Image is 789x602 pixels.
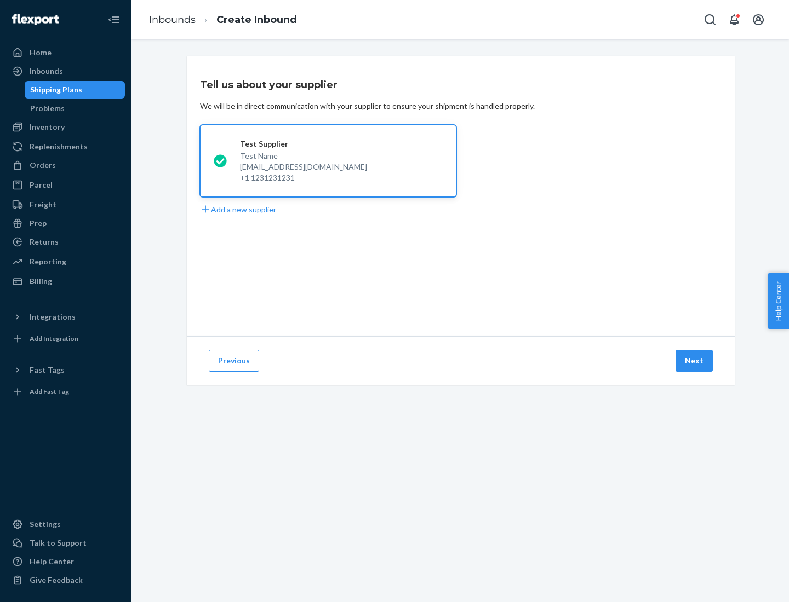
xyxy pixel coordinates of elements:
button: Next [676,350,713,372]
button: Help Center [768,273,789,329]
a: Shipping Plans [25,81,125,99]
a: Add Integration [7,330,125,348]
div: Freight [30,199,56,210]
a: Problems [25,100,125,117]
div: Settings [30,519,61,530]
a: Inventory [7,118,125,136]
button: Fast Tags [7,361,125,379]
div: Inventory [30,121,65,132]
a: Freight [7,196,125,213]
a: Inbounds [7,62,125,80]
button: Open notifications [723,9,745,31]
a: Home [7,44,125,61]
div: We will be in direct communication with your supplier to ensure your shipment is handled properly. [200,101,535,112]
div: Billing [30,276,52,287]
a: Settings [7,516,125,533]
a: Orders [7,157,125,174]
img: Flexport logo [12,14,59,25]
div: Reporting [30,256,66,267]
button: Give Feedback [7,571,125,589]
a: Replenishments [7,138,125,155]
div: Talk to Support [30,537,87,548]
div: Fast Tags [30,364,65,375]
div: Parcel [30,180,53,190]
button: Close Navigation [103,9,125,31]
a: Inbounds [149,14,196,26]
div: Problems [30,103,65,114]
div: Inbounds [30,66,63,77]
div: Prep [30,218,47,229]
button: Open Search Box [699,9,721,31]
a: Help Center [7,553,125,570]
a: Create Inbound [216,14,297,26]
button: Open account menu [747,9,769,31]
div: Orders [30,160,56,171]
div: Help Center [30,556,74,567]
button: Integrations [7,308,125,326]
div: Give Feedback [30,575,83,586]
a: Talk to Support [7,534,125,552]
a: Billing [7,273,125,290]
button: Add a new supplier [200,204,276,215]
a: Returns [7,233,125,251]
div: Add Integration [30,334,78,343]
div: Add Fast Tag [30,387,69,396]
a: Parcel [7,176,125,194]
a: Prep [7,215,125,232]
div: Returns [30,236,59,247]
h3: Tell us about your supplier [200,78,338,92]
div: Home [30,47,52,58]
a: Reporting [7,253,125,270]
div: Replenishments [30,141,88,152]
div: Integrations [30,311,76,322]
div: Shipping Plans [30,84,82,95]
a: Add Fast Tag [7,383,125,401]
button: Previous [209,350,259,372]
ol: breadcrumbs [140,4,306,36]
